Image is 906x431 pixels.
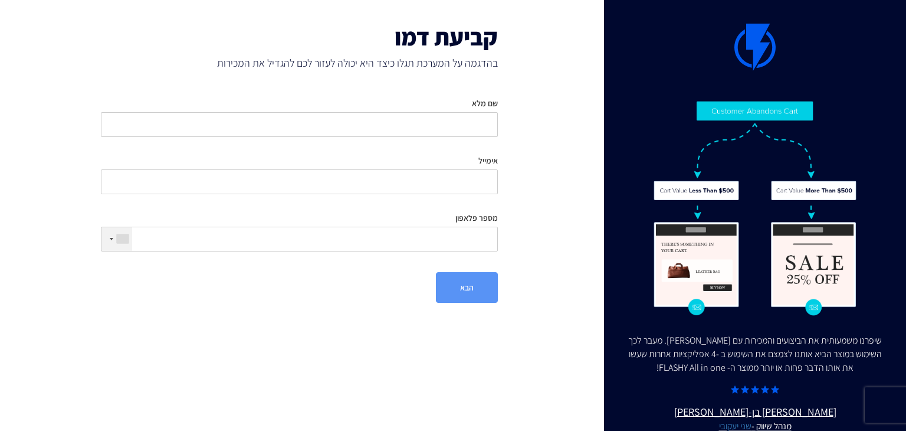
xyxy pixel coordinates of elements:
span: בהדגמה על המערכת תגלו כיצד היא יכולה לעזור לכם להגדיל את המכירות [101,55,498,71]
label: אימייל [478,155,498,166]
h1: קביעת דמו [101,24,498,50]
button: הבא [436,272,498,303]
label: מספר פלאפון [455,212,498,224]
label: שם מלא [472,97,498,109]
div: שיפרנו משמעותית את הביצועים והמכירות עם [PERSON_NAME]. מעבר לכך השימוש במוצר הביא אותנו לצמצם את ... [628,334,882,375]
img: Flashy [653,100,857,316]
